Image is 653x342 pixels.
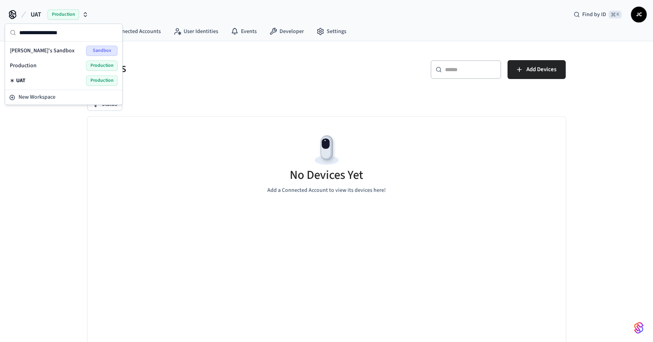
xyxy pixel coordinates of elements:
span: JC [632,7,646,22]
a: Settings [310,24,353,39]
span: Add Devices [526,64,556,75]
span: ⌘ K [609,11,622,18]
a: User Identities [167,24,224,39]
button: New Workspace [6,91,121,104]
button: JC [631,7,647,22]
span: Sandbox [86,46,118,56]
div: Suggestions [5,42,122,90]
span: New Workspace [18,93,55,101]
span: Find by ID [582,11,606,18]
a: Developer [263,24,310,39]
span: [PERSON_NAME]'s Sandbox [10,47,75,55]
a: Events [224,24,263,39]
img: SeamLogoGradient.69752ec5.svg [634,322,644,334]
h5: Devices [88,60,322,76]
span: Production [86,61,118,71]
span: Production [10,62,37,70]
span: Production [48,9,79,20]
div: Find by ID⌘ K [567,7,628,22]
img: Devices Empty State [309,132,344,168]
span: UAT [16,77,26,85]
p: Add a Connected Account to view its devices here! [267,186,386,195]
span: UAT [31,10,41,19]
span: Production [86,75,118,86]
button: Add Devices [508,60,566,79]
a: Connected Accounts [96,24,167,39]
h5: No Devices Yet [290,167,363,183]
